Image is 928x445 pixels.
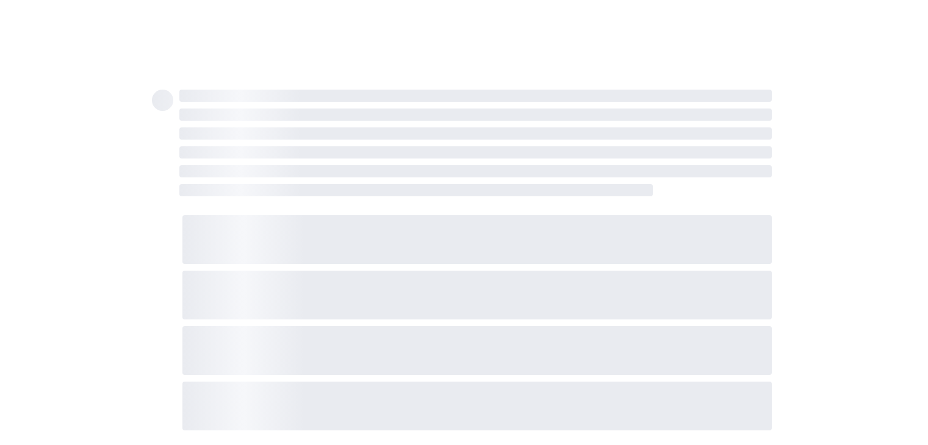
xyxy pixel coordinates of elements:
[179,184,653,196] span: ‌
[152,90,173,111] span: ‌
[182,382,772,430] span: ‌
[179,165,772,177] span: ‌
[179,90,772,102] span: ‌
[179,127,772,140] span: ‌
[179,146,772,158] span: ‌
[179,109,772,121] span: ‌
[182,326,772,375] span: ‌
[182,215,772,264] span: ‌
[182,271,772,319] span: ‌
